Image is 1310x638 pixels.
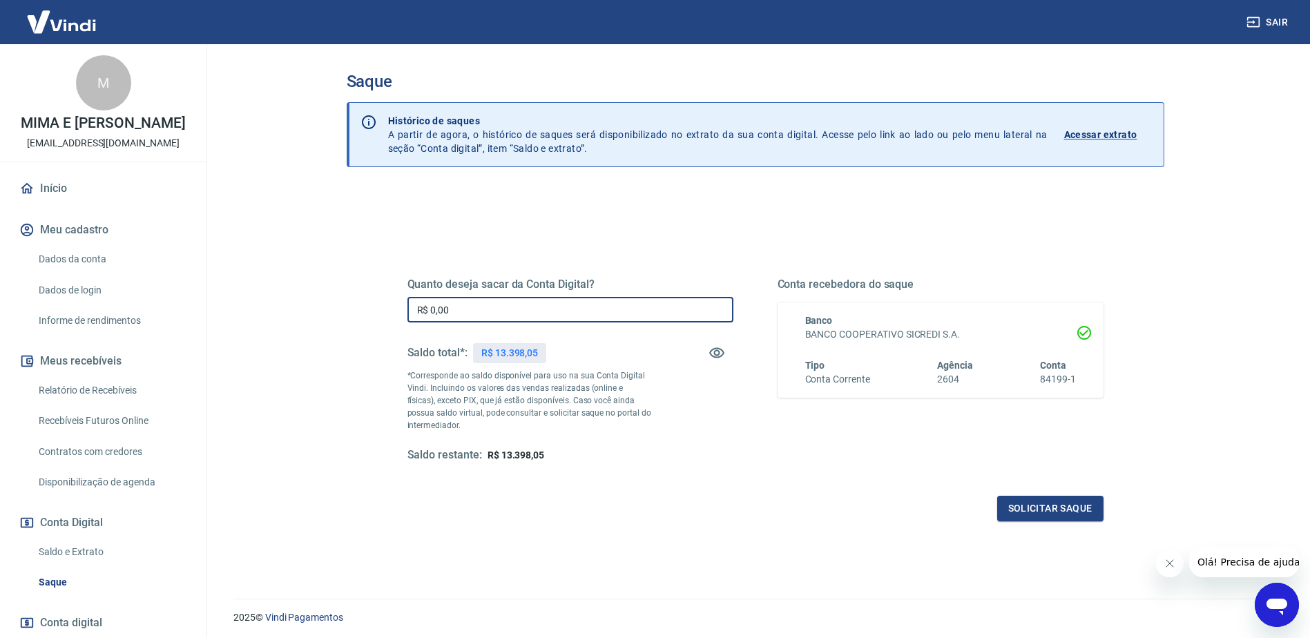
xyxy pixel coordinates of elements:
p: [EMAIL_ADDRESS][DOMAIN_NAME] [27,136,180,151]
span: R$ 13.398,05 [488,449,544,461]
a: Disponibilização de agenda [33,468,190,496]
h6: BANCO COOPERATIVO SICREDI S.A. [805,327,1076,342]
button: Solicitar saque [997,496,1104,521]
p: Histórico de saques [388,114,1048,128]
p: R$ 13.398,05 [481,346,538,360]
p: A partir de agora, o histórico de saques será disponibilizado no extrato da sua conta digital. Ac... [388,114,1048,155]
a: Contratos com credores [33,438,190,466]
a: Vindi Pagamentos [265,612,343,623]
iframe: Fechar mensagem [1156,550,1184,577]
span: Agência [937,360,973,371]
button: Meu cadastro [17,215,190,245]
button: Meus recebíveis [17,346,190,376]
h5: Quanto deseja sacar da Conta Digital? [407,278,733,291]
a: Saque [33,568,190,597]
h5: Saldo total*: [407,346,468,360]
a: Início [17,173,190,204]
h3: Saque [347,72,1164,91]
img: Vindi [17,1,106,43]
iframe: Mensagem da empresa [1189,547,1299,577]
p: MIMA E [PERSON_NAME] [21,116,185,130]
h6: Conta Corrente [805,372,870,387]
span: Conta [1040,360,1066,371]
button: Conta Digital [17,507,190,538]
span: Tipo [805,360,825,371]
span: Conta digital [40,613,102,632]
h5: Saldo restante: [407,448,482,463]
div: M [76,55,131,110]
button: Sair [1244,10,1293,35]
a: Dados da conta [33,245,190,273]
span: Banco [805,315,833,326]
span: Olá! Precisa de ajuda? [8,10,116,21]
p: *Corresponde ao saldo disponível para uso na sua Conta Digital Vindi. Incluindo os valores das ve... [407,369,652,432]
a: Relatório de Recebíveis [33,376,190,405]
a: Saldo e Extrato [33,538,190,566]
h5: Conta recebedora do saque [778,278,1104,291]
h6: 2604 [937,372,973,387]
a: Conta digital [17,608,190,638]
a: Recebíveis Futuros Online [33,407,190,435]
a: Acessar extrato [1064,114,1153,155]
a: Informe de rendimentos [33,307,190,335]
a: Dados de login [33,276,190,304]
p: Acessar extrato [1064,128,1137,142]
iframe: Botão para abrir a janela de mensagens [1255,583,1299,627]
p: 2025 © [233,610,1277,625]
h6: 84199-1 [1040,372,1076,387]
